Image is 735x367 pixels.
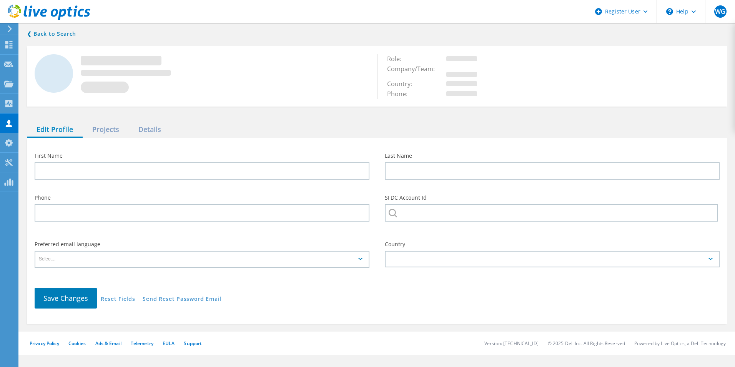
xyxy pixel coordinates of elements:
[163,340,175,347] a: EULA
[484,340,539,347] li: Version: [TECHNICAL_ID]
[129,122,171,138] div: Details
[101,296,135,303] a: Reset Fields
[43,294,88,303] span: Save Changes
[68,340,86,347] a: Cookies
[387,90,415,98] span: Phone:
[27,122,83,138] div: Edit Profile
[385,242,720,247] label: Country
[35,153,369,158] label: First Name
[387,55,409,63] span: Role:
[95,340,121,347] a: Ads & Email
[385,195,720,200] label: SFDC Account Id
[8,16,90,22] a: Live Optics Dashboard
[35,242,369,247] label: Preferred email language
[387,80,420,88] span: Country:
[634,340,726,347] li: Powered by Live Optics, a Dell Technology
[666,8,673,15] svg: \n
[35,288,97,309] button: Save Changes
[35,195,369,200] label: Phone
[184,340,202,347] a: Support
[27,29,76,38] a: Back to search
[131,340,153,347] a: Telemetry
[83,122,129,138] div: Projects
[30,340,59,347] a: Privacy Policy
[143,296,221,303] a: Send Reset Password Email
[715,8,725,15] span: WG
[387,65,442,73] span: Company/Team:
[548,340,625,347] li: © 2025 Dell Inc. All Rights Reserved
[385,153,720,158] label: Last Name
